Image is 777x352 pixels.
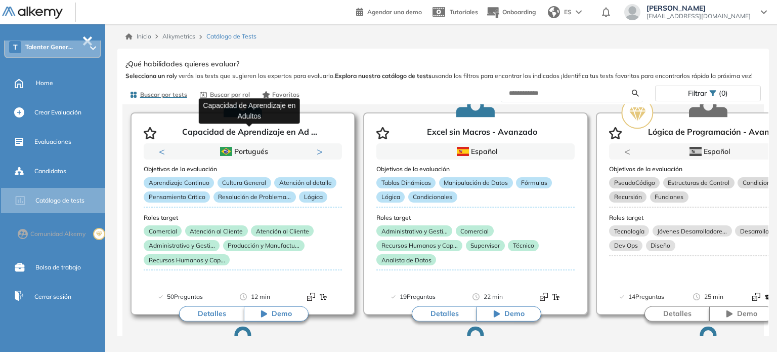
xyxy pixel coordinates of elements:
[144,240,220,251] p: Administrativo y Gesti...
[595,235,777,352] div: Widget de chat
[335,72,431,80] b: Explora nuestro catálogo de tests
[34,137,71,146] span: Evaluaciones
[299,191,327,203] p: Lógica
[180,146,307,157] div: Portugués
[486,2,536,23] button: Onboarding
[540,293,548,301] img: Format test logo
[367,8,422,16] span: Agendar una demo
[35,196,84,205] span: Catálogo de tests
[125,71,761,81] span: y verás los tests que sugieren los expertos para evaluarlo. usando los filtros para encontrar los...
[144,191,210,203] p: Pensamiento Crítico
[376,225,452,237] p: Administrativo y Gesti...
[125,32,151,41] a: Inicio
[185,225,248,237] p: Atención al Cliente
[244,306,309,322] button: Demo
[159,146,169,157] button: Previous
[564,8,572,17] span: ES
[645,146,772,157] div: Español
[689,147,702,156] img: ESP
[646,12,751,20] span: [EMAIL_ADDRESS][DOMAIN_NAME]
[552,293,560,301] img: Format test logo
[195,86,254,103] button: Buscar por rol
[140,90,187,99] span: Buscar por tests
[272,90,299,99] span: Favoritos
[144,214,342,221] h3: Roles target
[502,8,536,16] span: Onboarding
[223,240,305,251] p: Producción y Manufactu...
[427,127,537,139] p: Excel sin Macros - Avanzado
[243,160,255,161] button: 2
[210,90,250,99] span: Buscar por rol
[144,166,342,173] h3: Objetivos de la evaluación
[439,177,513,188] p: Manipulación de Datos
[206,32,256,41] span: Catálogo de Tests
[719,86,728,101] span: (0)
[477,306,541,322] button: Demo
[408,191,457,203] p: Condicionales
[2,7,63,19] img: Logo
[376,177,436,188] p: Tablas Dinámicas
[144,254,230,265] p: Recursos Humanos y Cap...
[125,59,239,69] span: ¿Qué habilidades quieres evaluar?
[376,254,436,265] p: Analista de Datos
[35,263,81,272] span: Bolsa de trabajo
[251,225,314,237] p: Atención al Cliente
[356,5,422,17] a: Agendar una demo
[34,167,66,176] span: Candidatos
[199,98,300,124] div: Capacidad de Aprendizaje en Adultos
[317,146,327,157] button: Next
[450,8,478,16] span: Tutoriales
[231,160,239,161] button: 1
[412,146,539,157] div: Español
[144,225,182,237] p: Comercial
[125,72,174,80] b: Selecciona un rol
[688,86,707,101] span: Filtrar
[258,86,304,103] button: Favoritos
[548,6,560,18] img: world
[456,225,494,237] p: Comercial
[179,306,244,322] button: Detalles
[376,240,462,251] p: Recursos Humanos y Cap...
[182,127,317,139] p: Capacidad de Aprendizaje en Ad ...
[595,235,777,352] iframe: Chat Widget
[412,306,477,322] button: Detalles
[508,240,539,251] p: Técnico
[646,4,751,12] span: [PERSON_NAME]
[466,240,505,251] p: Supervisor
[34,108,81,117] span: Crear Evaluación
[25,43,73,51] span: Talenter Gener...
[376,191,405,203] p: Lógica
[218,177,271,188] p: Cultura General
[220,147,232,156] img: BRA
[376,214,575,221] h3: Roles target
[516,177,552,188] p: Fórmulas
[167,292,203,302] span: 50 Preguntas
[457,147,469,156] img: ESP
[400,292,436,302] span: 19 Preguntas
[319,293,327,301] img: Format test logo
[251,292,270,302] span: 12 min
[36,79,53,88] span: Home
[504,309,525,319] span: Demo
[307,293,315,301] img: Format test logo
[576,10,582,14] img: arrow
[484,292,503,302] span: 22 min
[376,166,575,173] h3: Objetivos de la evaluación
[162,32,195,40] span: Alkymetrics
[144,177,214,188] p: Aprendizaje Continuo
[34,292,71,301] span: Cerrar sesión
[213,191,296,203] p: Resolución de Problema...
[13,43,18,51] span: T
[272,309,292,319] span: Demo
[274,177,336,188] p: Atención al detalle
[125,86,191,103] button: Buscar por tests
